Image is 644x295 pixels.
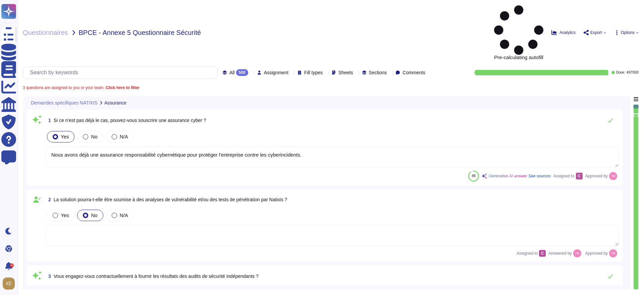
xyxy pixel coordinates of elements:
[91,212,97,218] span: No
[616,71,625,74] span: Done:
[304,70,323,75] span: Fill types
[46,146,619,167] textarea: Nous avons déjà une assurance responsabilité cybernétique pour protéger l'entreprise contre les c...
[229,70,235,75] span: All
[54,197,287,202] span: La solution pourra-t-elle être soumise à des analyses de vulnérabilité et/ou des tests de pénétra...
[54,118,206,123] span: Si ce n'est pas déjà le cas, pouvez-vous souscrire une assurance cyber ?
[472,174,476,178] span: 88
[264,70,288,75] span: Assignment
[576,173,583,179] div: C
[26,67,217,79] input: Search by keywords
[369,70,387,75] span: Sections
[621,31,635,35] span: Options
[104,100,126,105] span: Assurance
[585,174,608,178] span: Approved by
[551,30,576,35] button: Analytics
[79,29,201,36] span: BPCE - Annexe 5 Questionnaire Sécurité
[402,70,425,75] span: Comments
[61,212,69,218] span: Yes
[10,263,14,267] div: 9+
[3,278,15,290] img: user
[1,276,19,291] button: user
[585,251,608,255] span: Approved by
[573,249,581,257] img: user
[494,5,543,60] span: Pre-calculating autofill
[609,172,617,180] img: user
[120,134,128,139] span: N/A
[517,250,546,257] span: Assigned to
[54,273,259,279] span: Vous engagez-vous contractuellement à fournir les résultats des audits de sécurité indépendants ?
[46,197,51,202] span: 2
[528,174,551,178] span: See sources
[104,85,140,90] b: Click here to filter
[539,250,546,257] div: C
[609,249,617,257] img: user
[590,31,602,35] span: Export
[627,71,639,74] span: 497 / 500
[120,212,128,218] span: N/A
[31,100,98,105] span: Demandes spécifiques NATIXIS
[488,174,527,178] span: Generative AI answer
[23,29,68,36] span: Questionnaires
[338,70,353,75] span: Sheets
[553,173,583,179] span: Assigned to
[91,134,97,139] span: No
[23,86,140,90] span: 3 questions are assigned to you or your team.
[236,69,248,76] div: 500
[559,31,576,35] span: Analytics
[46,118,51,123] span: 1
[46,274,51,279] span: 3
[548,251,572,255] span: Answered by
[61,134,69,139] span: Yes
